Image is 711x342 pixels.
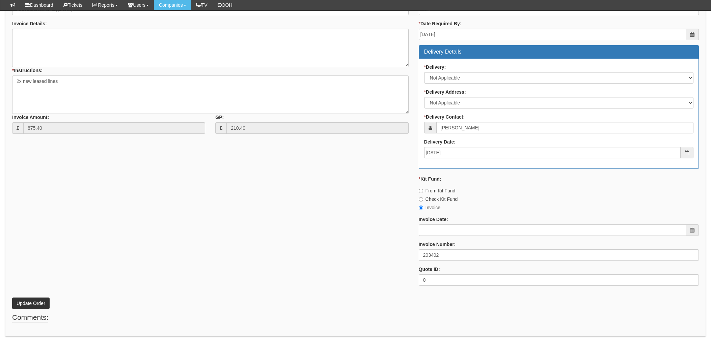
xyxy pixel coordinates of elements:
input: Check Kit Fund [419,197,423,201]
input: Invoice [419,206,423,210]
button: Update Order [12,298,50,309]
label: Delivery: [424,64,446,70]
label: Invoice Details: [12,20,47,27]
legend: Comments: [12,312,48,323]
label: Check Kit Fund [419,196,458,203]
label: Date Required By: [419,20,462,27]
label: From Kit Fund [419,187,456,194]
label: Invoice Number: [419,241,456,248]
textarea: 2x new leased lines [12,75,409,114]
label: GP: [215,114,224,121]
h3: Delivery Details [424,49,693,55]
label: Kit Fund: [419,176,441,182]
label: Instructions: [12,67,43,74]
label: Delivery Address: [424,89,466,95]
label: Delivery Contact: [424,114,465,120]
label: Invoice Date: [419,216,448,223]
label: Invoice [419,204,440,211]
input: From Kit Fund [419,189,423,193]
label: Quote ID: [419,266,440,273]
label: Invoice Amount: [12,114,49,121]
label: Delivery Date: [424,138,456,145]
